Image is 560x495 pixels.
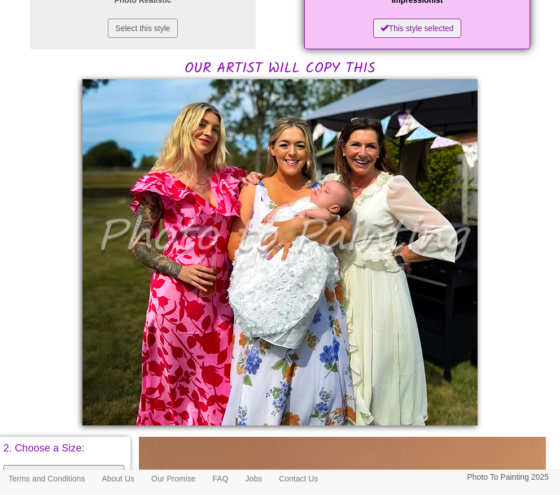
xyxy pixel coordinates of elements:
[108,19,177,38] button: Select this style
[3,465,124,489] button: 16" x 14"
[3,443,124,453] p: 2. Choose a Size:
[143,470,204,487] a: Our Promise
[467,470,549,484] p: Photo To Painting 2025
[82,79,478,425] img: Theo, please would you:
[237,470,271,487] a: Jobs
[93,470,143,487] a: About Us
[204,470,237,487] a: FAQ
[270,470,326,487] a: Contact Us
[373,19,461,38] button: This style selected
